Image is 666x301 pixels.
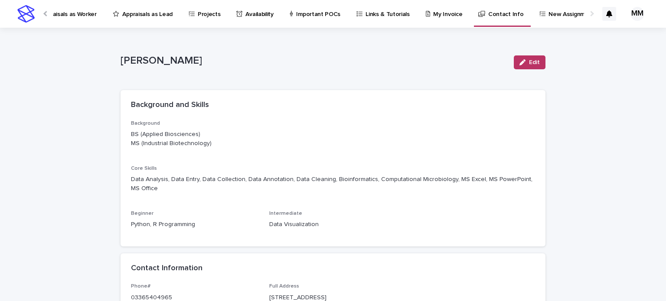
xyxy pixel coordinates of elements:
[131,121,160,126] span: Background
[269,211,302,216] span: Intermediate
[121,55,507,67] p: [PERSON_NAME]
[131,220,259,229] p: Python, R Programming
[131,264,202,273] h2: Contact Information
[269,284,299,289] span: Full Address
[630,7,644,21] div: MM
[529,59,540,65] span: Edit
[131,166,157,171] span: Core Skills
[131,284,150,289] span: Phone#
[269,220,397,229] p: Data Visualization
[17,5,35,23] img: stacker-logo-s-only.png
[131,211,153,216] span: Beginner
[131,175,535,193] p: Data Analysis, Data Entry, Data Collection, Data Annotation, Data Cleaning, Bioinformatics, Compu...
[131,130,535,148] p: BS (Applied Biosciences) MS (Industrial Biotechnology)
[514,55,545,69] button: Edit
[131,100,209,110] h2: Background and Skills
